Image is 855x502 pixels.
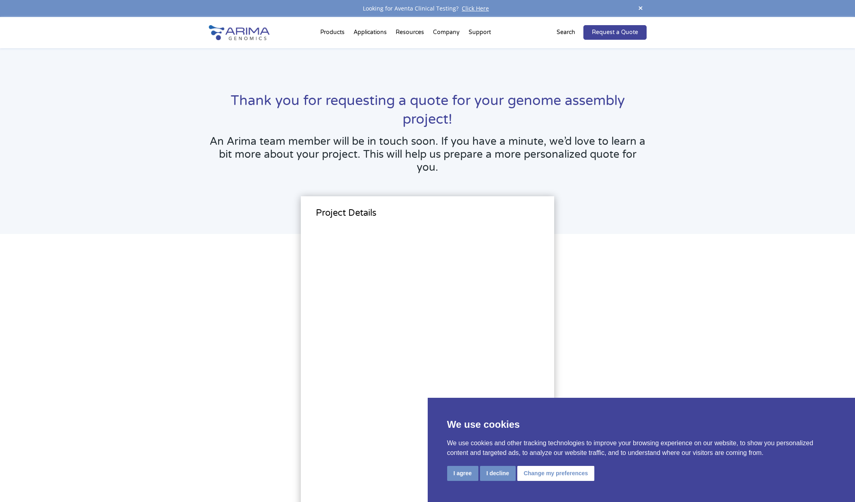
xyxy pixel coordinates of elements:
img: Arima-Genomics-logo [209,25,270,40]
div: Looking for Aventa Clinical Testing? [209,3,647,14]
h3: An Arima team member will be in touch soon. If you have a minute, we’d love to learn a bit more a... [209,135,647,180]
button: I agree [447,466,478,481]
p: We use cookies [447,417,836,432]
button: I decline [480,466,516,481]
p: Search [557,27,575,38]
h1: Thank you for requesting a quote for your genome assembly project! [209,92,647,135]
a: Click Here [459,4,492,12]
button: Change my preferences [517,466,595,481]
p: We use cookies and other tracking technologies to improve your browsing experience on our website... [447,438,836,458]
span: Project Details [316,208,377,218]
a: Request a Quote [583,25,647,40]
